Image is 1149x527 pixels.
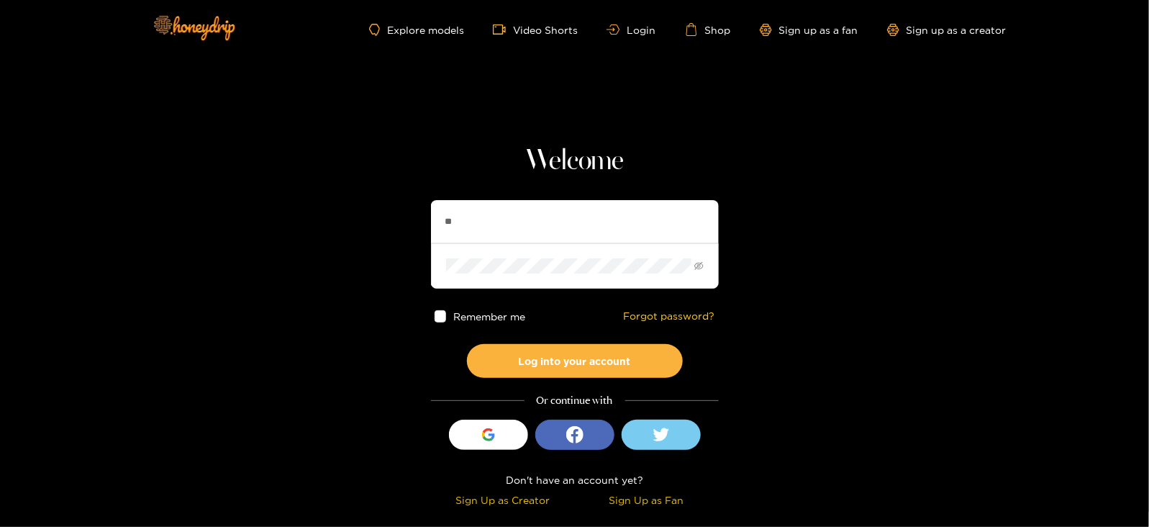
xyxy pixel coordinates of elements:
[694,261,704,271] span: eye-invisible
[624,310,715,323] a: Forgot password?
[607,24,655,35] a: Login
[493,23,578,36] a: Video Shorts
[431,392,719,409] div: Or continue with
[453,311,525,322] span: Remember me
[435,492,571,508] div: Sign Up as Creator
[685,23,731,36] a: Shop
[760,24,858,36] a: Sign up as a fan
[578,492,715,508] div: Sign Up as Fan
[887,24,1007,36] a: Sign up as a creator
[369,24,464,36] a: Explore models
[467,344,683,378] button: Log into your account
[431,144,719,179] h1: Welcome
[493,23,513,36] span: video-camera
[431,472,719,488] div: Don't have an account yet?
